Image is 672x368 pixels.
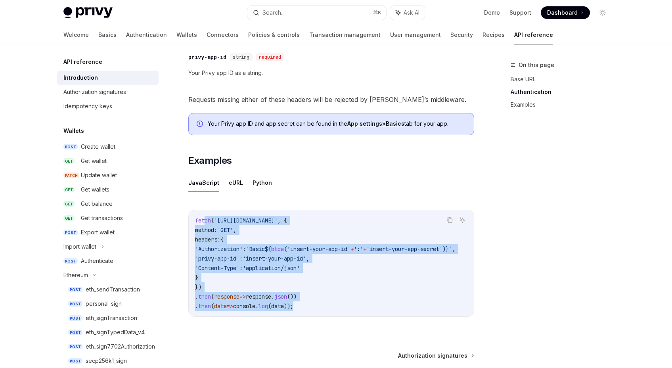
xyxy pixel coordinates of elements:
span: )); [284,303,293,310]
span: , [306,255,309,262]
span: Authorization signatures [398,352,467,360]
span: then [198,293,211,300]
a: Introduction [57,71,159,85]
a: Authorization signatures [57,85,159,99]
span: POST [68,287,82,293]
span: POST [63,230,78,236]
span: Dashboard [547,9,578,17]
span: response [214,293,239,300]
div: personal_sign [86,299,122,309]
span: GET [63,201,75,207]
div: Update wallet [81,171,117,180]
span: POST [68,330,82,335]
span: response [246,293,271,300]
span: log [258,303,268,310]
button: Python [253,173,272,192]
span: : [239,255,243,262]
div: Create wallet [81,142,115,151]
span: } [195,274,198,281]
div: privy-app-id [188,53,226,61]
h5: API reference [63,57,102,67]
button: Ask AI [457,215,467,225]
span: ( [284,245,287,253]
div: Authenticate [81,256,113,266]
span: . [271,293,274,300]
a: GETGet wallet [57,154,159,168]
span: console [233,303,255,310]
div: Export wallet [81,228,115,237]
span: POST [63,144,78,150]
svg: Info [197,121,205,128]
span: ':' [354,245,363,253]
div: Idempotency keys [63,102,112,111]
a: Examples [511,98,615,111]
strong: Basics [386,120,404,127]
a: Authorization signatures [398,352,473,360]
span: => [239,293,246,300]
span: data [271,303,284,310]
div: Get wallet [81,156,107,166]
a: GETGet wallets [57,182,159,197]
a: POSTExport wallet [57,225,159,240]
span: data [214,303,227,310]
span: . [255,303,258,310]
span: ${ [265,245,271,253]
a: Demo [484,9,500,17]
span: 'privy-app-id' [195,255,239,262]
span: POST [68,301,82,307]
span: ⌘ K [373,10,381,16]
span: => [227,303,233,310]
span: : [239,264,243,272]
span: PATCH [63,172,79,178]
div: eth_sign7702Authorization [86,342,155,351]
span: 'GET' [217,226,233,234]
span: POST [68,315,82,321]
span: POST [68,344,82,350]
span: 'insert-your-app-id' [243,255,306,262]
span: 'application/json' [243,264,300,272]
div: secp256k1_sign [86,356,127,366]
span: ( [211,303,214,310]
div: Import wallet [63,242,96,251]
span: `Basic [246,245,265,253]
span: json [274,293,287,300]
div: Introduction [63,73,98,82]
a: API reference [514,25,553,44]
span: + [363,245,366,253]
span: Examples [188,154,232,167]
span: ( [268,303,271,310]
span: + [350,245,354,253]
span: } [446,245,449,253]
a: POSTeth_sign7702Authorization [57,339,159,354]
div: eth_sendTransaction [86,285,140,294]
a: Support [509,9,531,17]
div: Search... [262,8,285,17]
a: POSTpersonal_sign [57,297,159,311]
span: , { [278,217,287,224]
span: Ask AI [404,9,419,17]
div: Ethereum [63,270,88,280]
span: ) [442,245,446,253]
button: Ask AI [390,6,425,20]
span: : [243,245,246,253]
a: Policies & controls [248,25,300,44]
strong: App settings [347,120,382,127]
span: headers: [195,236,220,243]
span: 'Content-Type' [195,264,239,272]
span: then [198,303,211,310]
a: Transaction management [309,25,381,44]
a: Wallets [176,25,197,44]
div: eth_signTransaction [86,313,137,323]
span: 'Authorization' [195,245,243,253]
div: Authorization signatures [63,87,126,97]
span: ()) [287,293,297,300]
span: . [195,303,198,310]
div: eth_signTypedData_v4 [86,328,145,337]
a: POSTeth_signTransaction [57,311,159,325]
span: On this page [519,60,554,70]
button: Toggle dark mode [596,6,609,19]
a: Dashboard [541,6,590,19]
span: Your Privy app ID and app secret can be found in the tab for your app. [208,120,466,128]
span: { [220,236,224,243]
span: POST [63,258,78,264]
